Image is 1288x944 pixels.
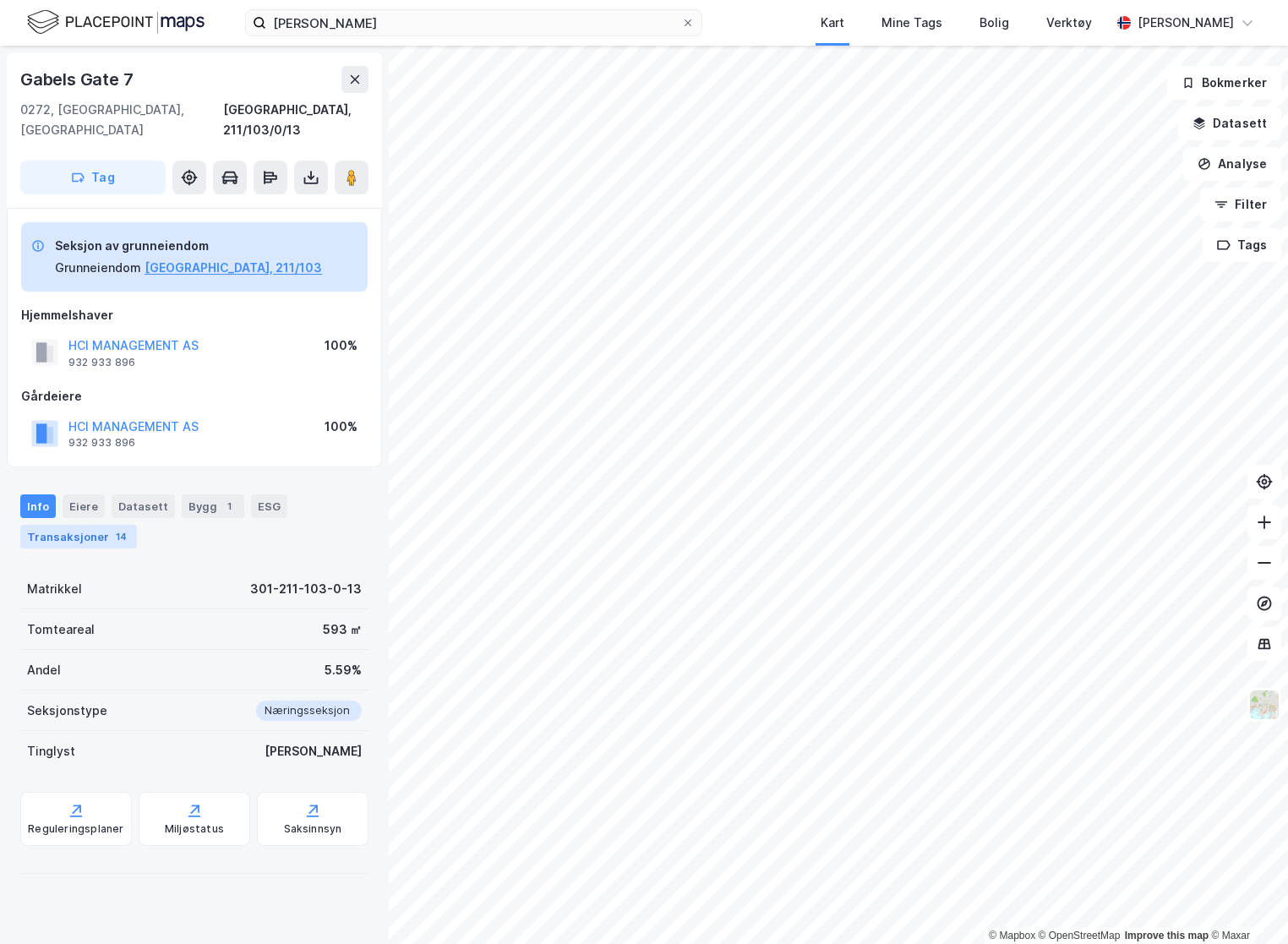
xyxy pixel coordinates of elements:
[881,13,942,33] div: Mine Tags
[323,619,362,640] div: 593 ㎡
[221,498,237,515] div: 1
[165,822,224,836] div: Miljøstatus
[325,660,362,680] div: 5.59%
[1125,930,1209,941] a: Improve this map
[21,305,368,325] div: Hjemmelshaver
[68,436,135,450] div: 932 933 896
[1248,689,1280,721] img: Z
[28,822,123,836] div: Reguleringsplaner
[980,13,1009,33] div: Bolig
[20,100,223,140] div: 0272, [GEOGRAPHIC_DATA], [GEOGRAPHIC_DATA]
[27,619,95,640] div: Tomteareal
[1039,930,1121,941] a: OpenStreetMap
[27,660,61,680] div: Andel
[20,161,166,194] button: Tag
[1203,228,1281,262] button: Tags
[266,10,681,35] input: Søk på adresse, matrikkel, gårdeiere, leietakere eller personer
[1203,863,1288,944] div: Kontrollprogram for chat
[20,66,136,93] div: Gabels Gate 7
[68,356,135,369] div: 932 933 896
[223,100,368,140] div: [GEOGRAPHIC_DATA], 211/103/0/13
[112,494,175,518] div: Datasett
[989,930,1035,941] a: Mapbox
[250,579,362,599] div: 301-211-103-0-13
[20,525,137,548] div: Transaksjoner
[27,741,75,761] div: Tinglyst
[1167,66,1281,100] button: Bokmerker
[1203,863,1288,944] iframe: Chat Widget
[27,8,205,37] img: logo.f888ab2527a4732fd821a326f86c7f29.svg
[265,741,362,761] div: [PERSON_NAME]
[284,822,342,836] div: Saksinnsyn
[325,417,357,437] div: 100%
[1200,188,1281,221] button: Filter
[251,494,287,518] div: ESG
[182,494,244,518] div: Bygg
[112,528,130,545] div: 14
[325,336,357,356] div: 100%
[1178,106,1281,140] button: Datasett
[821,13,844,33] div: Kart
[55,258,141,278] div: Grunneiendom
[63,494,105,518] div: Eiere
[21,386,368,407] div: Gårdeiere
[1138,13,1234,33] div: [PERSON_NAME]
[27,701,107,721] div: Seksjonstype
[20,494,56,518] div: Info
[55,236,322,256] div: Seksjon av grunneiendom
[1183,147,1281,181] button: Analyse
[145,258,322,278] button: [GEOGRAPHIC_DATA], 211/103
[27,579,82,599] div: Matrikkel
[1046,13,1092,33] div: Verktøy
